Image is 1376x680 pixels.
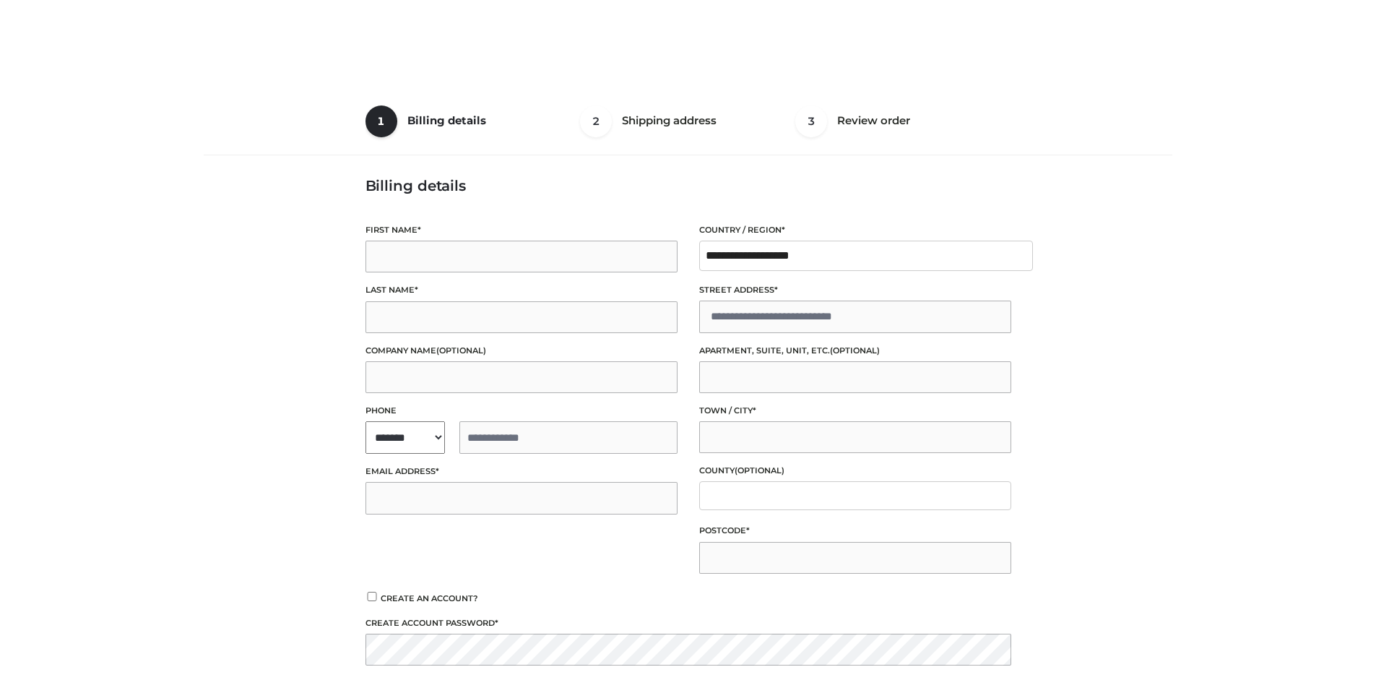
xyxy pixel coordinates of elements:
label: Country / Region [699,223,1011,237]
span: 2 [580,106,612,137]
span: (optional) [436,345,486,356]
span: Create an account? [381,593,478,603]
input: Create an account? [365,592,378,601]
label: Apartment, suite, unit, etc. [699,344,1011,358]
label: Phone [365,404,678,418]
span: (optional) [830,345,880,356]
label: Last name [365,283,678,297]
span: Review order [837,113,910,127]
span: 1 [365,106,397,137]
label: First name [365,223,678,237]
label: Email address [365,465,678,478]
label: County [699,464,1011,478]
label: Create account password [365,616,1011,630]
span: (optional) [735,465,784,475]
label: Town / City [699,404,1011,418]
span: 3 [795,106,827,137]
label: Street address [699,283,1011,297]
span: Shipping address [622,113,717,127]
span: Billing details [407,113,486,127]
label: Postcode [699,524,1011,538]
h3: Billing details [365,177,1011,194]
label: Company name [365,344,678,358]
